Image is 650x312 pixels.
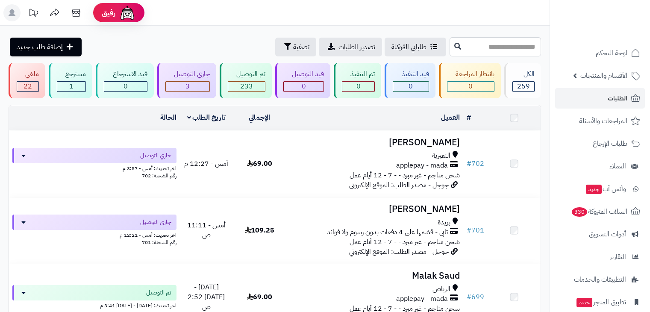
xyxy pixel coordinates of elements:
[94,63,155,98] a: قيد الاسترجاع 0
[385,38,446,56] a: طلباتي المُوكلة
[432,151,450,161] span: النعيرية
[293,42,309,52] span: تصفية
[589,228,626,240] span: أدوات التسويق
[349,180,449,190] span: جوجل - مصدر الطلب: الموقع الإلكتروني
[393,69,429,79] div: قيد التنفيذ
[165,69,210,79] div: جاري التوصيل
[396,294,448,304] span: applepay - mada
[160,112,176,123] a: الحالة
[146,288,171,297] span: تم التوصيل
[218,63,274,98] a: تم التوصيل 233
[17,42,63,52] span: إضافة طلب جديد
[185,81,190,91] span: 3
[140,218,171,227] span: جاري التوصيل
[432,284,450,294] span: الرياض
[187,112,226,123] a: تاريخ الطلب
[467,159,471,169] span: #
[275,38,316,56] button: تصفية
[274,63,332,98] a: قيد التوصيل 0
[468,81,473,91] span: 0
[356,81,361,91] span: 0
[608,92,627,104] span: الطلبات
[467,292,471,302] span: #
[610,251,626,263] span: التقارير
[467,225,471,235] span: #
[327,227,448,237] span: تابي - قسّمها على 4 دفعات بدون رسوم ولا فوائد
[393,82,428,91] div: 0
[187,220,226,240] span: أمس - 11:11 ص
[188,282,225,312] span: [DATE] - [DATE] 2:52 ص
[350,170,460,180] span: شحن مناجم - غير مبرد - - 7 - 12 أيام عمل
[555,224,645,244] a: أدوات التسويق
[289,271,459,281] h3: Malak Saud
[23,4,44,24] a: تحديثات المنصة
[391,42,426,52] span: طلباتي المُوكلة
[555,179,645,199] a: وآتس آبجديد
[555,111,645,131] a: المراجعات والأسئلة
[240,81,253,91] span: 233
[119,4,136,21] img: ai-face.png
[338,42,375,52] span: تصدير الطلبات
[104,82,147,91] div: 0
[441,112,460,123] a: العميل
[349,247,449,257] span: جوجل - مصدر الطلب: الموقع الإلكتروني
[437,63,503,98] a: بانتظار المراجعة 0
[467,159,484,169] a: #702
[555,43,645,63] a: لوحة التحكم
[409,81,413,91] span: 0
[609,160,626,172] span: العملاء
[555,156,645,177] a: العملاء
[319,38,382,56] a: تصدير الطلبات
[383,63,437,98] a: قيد التنفيذ 0
[572,207,587,217] span: 330
[245,225,274,235] span: 109.25
[102,8,115,18] span: رفيق
[332,63,383,98] a: تم التنفيذ 0
[592,24,642,42] img: logo-2.png
[289,204,459,214] h3: [PERSON_NAME]
[467,292,484,302] a: #699
[69,81,74,91] span: 1
[284,82,324,91] div: 0
[142,172,176,180] span: رقم الشحنة: 702
[555,88,645,109] a: الطلبات
[104,69,147,79] div: قيد الاسترجاع
[580,70,627,82] span: الأقسام والمنتجات
[247,159,272,169] span: 69.00
[12,230,176,239] div: اخر تحديث: أمس - 12:21 م
[166,82,209,91] div: 3
[586,185,602,194] span: جديد
[17,82,38,91] div: 22
[12,300,176,309] div: اخر تحديث: [DATE] - [DATE] 3:41 م
[503,63,543,98] a: الكل259
[467,225,484,235] a: #701
[571,206,627,218] span: السلات المتروكة
[156,63,218,98] a: جاري التوصيل 3
[517,81,530,91] span: 259
[593,138,627,150] span: طلبات الإرجاع
[7,63,47,98] a: ملغي 22
[342,82,374,91] div: 0
[184,159,228,169] span: أمس - 12:27 م
[447,69,494,79] div: بانتظار المراجعة
[228,69,265,79] div: تم التوصيل
[447,82,494,91] div: 0
[10,38,82,56] a: إضافة طلب جديد
[467,112,471,123] a: #
[555,133,645,154] a: طلبات الإرجاع
[57,82,85,91] div: 1
[576,298,592,307] span: جديد
[47,63,94,98] a: مسترجع 1
[396,161,448,171] span: applepay - mada
[350,237,460,247] span: شحن مناجم - غير مبرد - - 7 - 12 أيام عمل
[140,151,171,160] span: جاري التوصيل
[579,115,627,127] span: المراجعات والأسئلة
[512,69,535,79] div: الكل
[585,183,626,195] span: وآتس آب
[24,81,32,91] span: 22
[283,69,324,79] div: قيد التوصيل
[302,81,306,91] span: 0
[555,201,645,222] a: السلات المتروكة330
[574,274,626,286] span: التطبيقات والخدمات
[249,112,270,123] a: الإجمالي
